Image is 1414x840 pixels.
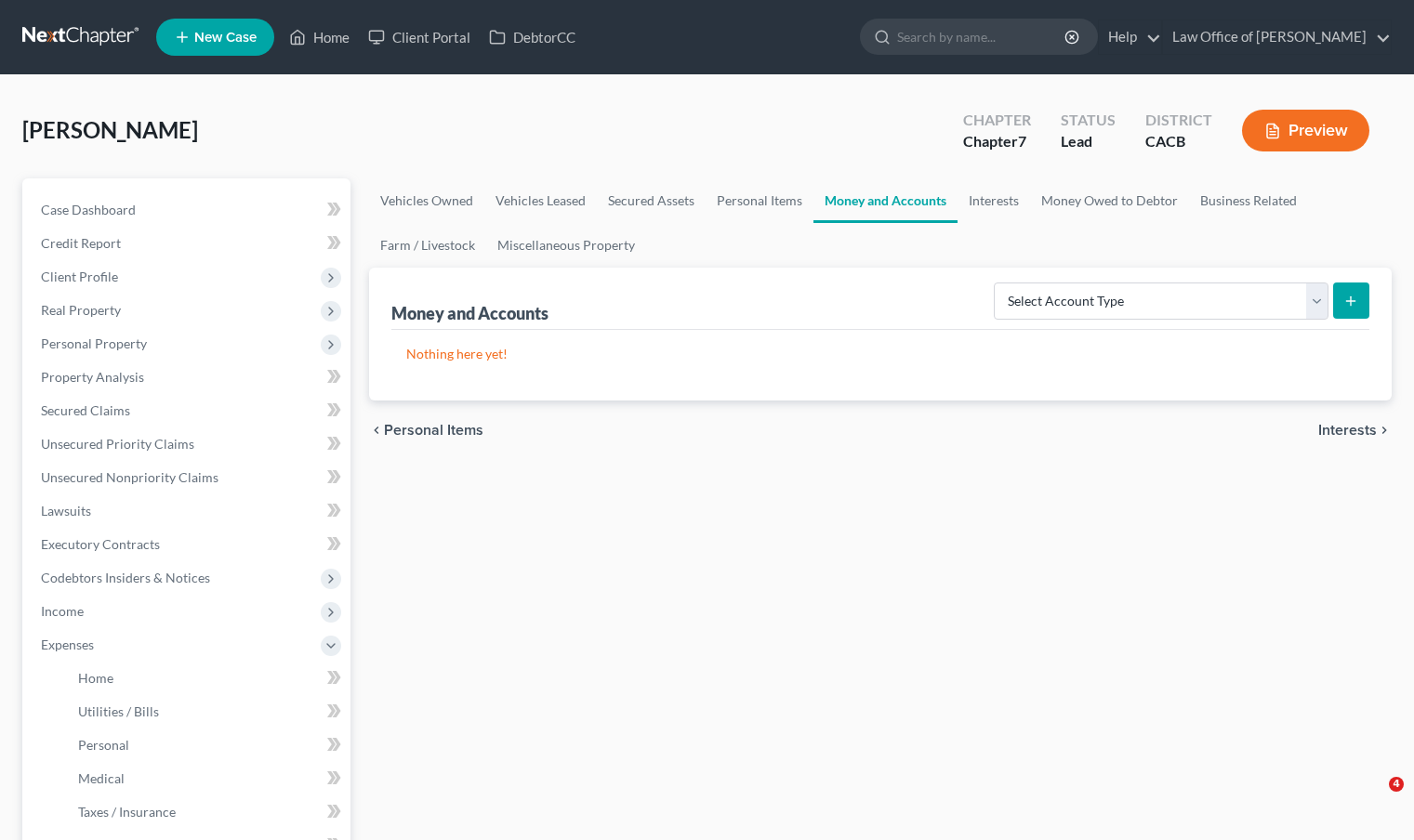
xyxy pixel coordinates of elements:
div: Chapter [963,110,1031,131]
a: Lawsuits [26,494,350,528]
a: Personal [63,728,350,762]
span: Medical [78,770,125,786]
span: Personal Items [384,423,483,438]
i: chevron_right [1377,423,1392,438]
div: Money and Accounts [391,302,548,324]
span: Personal [78,737,129,753]
span: Executory Contracts [41,536,160,552]
span: Case Dashboard [41,202,136,217]
span: Real Property [41,302,121,318]
a: Miscellaneous Property [486,223,646,268]
a: Interests [958,178,1030,223]
span: New Case [194,31,257,45]
div: District [1145,110,1212,131]
a: Help [1099,20,1161,54]
span: Unsecured Priority Claims [41,436,194,452]
span: Income [41,603,84,619]
a: Unsecured Priority Claims [26,427,350,461]
span: Personal Property [41,335,147,351]
a: Home [63,662,350,695]
span: Home [78,670,113,686]
span: Interests [1318,423,1377,438]
a: Law Office of [PERSON_NAME] [1163,20,1391,54]
a: Business Related [1189,178,1308,223]
span: Unsecured Nonpriority Claims [41,469,218,485]
span: Secured Claims [41,402,130,418]
span: 7 [1018,132,1026,150]
a: Unsecured Nonpriority Claims [26,461,350,494]
a: Farm / Livestock [369,223,486,268]
span: [PERSON_NAME] [22,116,198,143]
a: Case Dashboard [26,193,350,227]
div: Status [1061,110,1116,131]
a: Secured Claims [26,394,350,427]
span: Expenses [41,637,94,652]
span: Codebtors Insiders & Notices [41,570,210,585]
span: Utilities / Bills [78,703,159,719]
span: Property Analysis [41,369,144,385]
a: Money Owed to Debtor [1030,178,1189,223]
span: Lawsuits [41,503,91,518]
a: Taxes / Insurance [63,795,350,829]
a: Credit Report [26,227,350,260]
div: Lead [1061,131,1116,152]
a: Home [280,20,359,54]
button: chevron_left Personal Items [369,423,483,438]
a: Medical [63,762,350,795]
button: Preview [1242,110,1369,151]
a: Vehicles Owned [369,178,484,223]
a: Utilities / Bills [63,695,350,728]
span: Credit Report [41,235,121,251]
span: 4 [1389,777,1404,792]
span: Client Profile [41,269,118,284]
div: CACB [1145,131,1212,152]
a: Client Portal [359,20,480,54]
div: Chapter [963,131,1031,152]
span: Taxes / Insurance [78,804,176,820]
input: Search by name... [897,20,1067,54]
p: Nothing here yet! [406,345,1355,363]
a: Vehicles Leased [484,178,597,223]
a: Secured Assets [597,178,706,223]
a: Executory Contracts [26,528,350,561]
a: Personal Items [706,178,813,223]
iframe: Intercom live chat [1351,777,1395,821]
a: DebtorCC [480,20,585,54]
a: Money and Accounts [813,178,958,223]
button: Interests chevron_right [1318,423,1392,438]
i: chevron_left [369,423,384,438]
a: Property Analysis [26,361,350,394]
